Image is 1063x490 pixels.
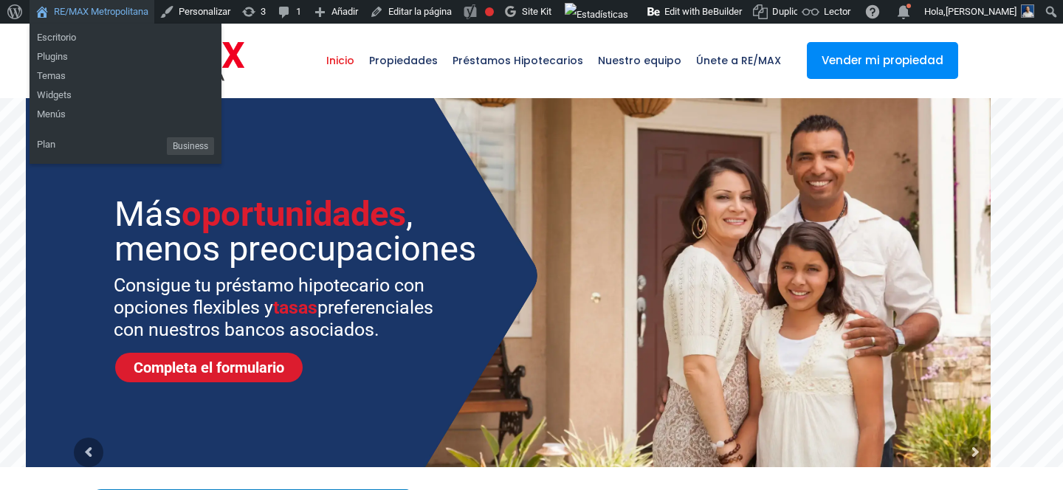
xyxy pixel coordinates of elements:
[114,196,482,266] sr7-txt: Más , menos preocupaciones
[689,38,788,83] span: Únete a RE/MAX
[522,6,551,17] span: Site Kit
[591,38,689,83] span: Nuestro equipo
[362,24,445,97] a: Propiedades
[30,86,221,105] a: Widgets
[485,7,494,16] div: Frase clave objetivo no establecida
[319,24,362,97] a: Inicio
[807,42,958,79] a: Vender mi propiedad
[319,38,362,83] span: Inicio
[115,353,303,382] a: Completa el formulario
[445,24,591,97] a: Préstamos Hipotecarios
[30,28,221,47] a: Escritorio
[30,24,221,71] ul: RE/MAX Metropolitana
[591,24,689,97] a: Nuestro equipo
[114,275,453,341] sr7-txt: Consigue tu préstamo hipotecario con opciones flexibles y preferenciales con nuestros bancos asoc...
[30,62,221,128] ul: RE/MAX Metropolitana
[30,47,221,66] a: Plugins
[565,3,628,27] img: Visitas de 48 horas. Haz clic para ver más estadísticas del sitio.
[273,297,317,318] span: tasas
[30,128,221,164] ul: RE/MAX Metropolitana
[445,38,591,83] span: Préstamos Hipotecarios
[182,193,406,234] span: oportunidades
[30,66,221,86] a: Temas
[946,6,1016,17] span: [PERSON_NAME]
[689,24,788,97] a: Únete a RE/MAX
[362,38,445,83] span: Propiedades
[167,137,214,155] span: Business
[37,133,55,156] span: Plan
[30,105,221,124] a: Menús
